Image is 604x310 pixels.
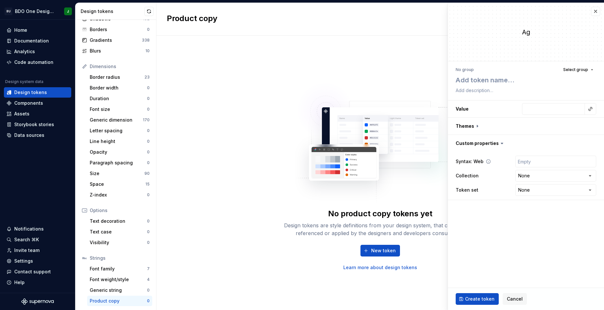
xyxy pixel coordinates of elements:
div: Contact support [14,268,51,275]
div: Dimensions [90,63,150,70]
svg: Supernova Logo [21,298,54,305]
div: Settings [14,258,33,264]
a: Text decoration0 [87,216,152,226]
div: No group [456,67,474,72]
div: BDO One Design System [15,8,56,15]
div: Design tokens [81,8,144,15]
a: Components [4,98,71,108]
a: Generic string0 [87,285,152,295]
button: Help [4,277,71,288]
a: Line height0 [87,136,152,147]
div: Borders [90,26,147,33]
div: 0 [147,85,150,90]
div: 0 [147,298,150,304]
a: Documentation [4,36,71,46]
div: Strings [90,255,150,261]
a: Assets [4,109,71,119]
div: Storybook stories [14,121,54,128]
div: 0 [147,288,150,293]
div: Blurs [90,48,145,54]
div: Opacity [90,149,147,155]
a: Font family7 [87,264,152,274]
a: Generic dimension170 [87,115,152,125]
div: Code automation [14,59,53,66]
a: Data sources [4,130,71,140]
div: Border width [90,85,147,91]
div: Letter spacing [90,127,147,134]
a: Analytics [4,46,71,57]
div: Design tokens are style definitions from your design system, that can be easily referenced or app... [277,221,484,237]
a: Border width0 [87,83,152,93]
a: Duration0 [87,93,152,104]
div: J [67,9,69,14]
span: New token [371,247,396,254]
button: New token [360,245,400,256]
div: Z-index [90,192,147,198]
div: 23 [144,75,150,80]
div: Generic string [90,287,147,293]
div: Design tokens [14,89,47,96]
a: Size90 [87,168,152,179]
span: Create token [465,296,495,302]
h2: Product copy [167,13,217,25]
div: Notifications [14,226,44,232]
button: Cancel [503,293,527,305]
a: Blurs10 [79,46,152,56]
div: 90 [144,171,150,176]
div: Text case [90,229,147,235]
label: Collection [456,173,479,179]
a: Product copy0 [87,296,152,306]
a: Storybook stories [4,119,71,130]
div: Help [14,279,25,286]
a: Settings [4,256,71,266]
div: 0 [147,160,150,165]
a: Gradients338 [79,35,152,45]
a: Borders0 [79,24,152,35]
div: No product copy tokens yet [328,209,432,219]
div: Ag [448,28,604,37]
span: Select group [563,67,588,72]
div: 0 [147,139,150,144]
div: BU [5,7,12,15]
div: 0 [147,128,150,133]
div: Visibility [90,239,147,246]
div: 0 [147,229,150,234]
div: Product copy [90,298,147,304]
div: Options [90,207,150,214]
div: 0 [147,149,150,155]
div: 4 [147,277,150,282]
a: Code automation [4,57,71,67]
a: Learn more about design tokens [343,264,417,271]
div: 15 [145,182,150,187]
a: Font weight/style4 [87,274,152,285]
label: Syntax: Web [456,158,484,165]
a: Visibility0 [87,237,152,248]
div: Assets [14,111,29,117]
div: Data sources [14,132,44,138]
a: Design tokens [4,87,71,98]
div: Line height [90,138,147,145]
button: Notifications [4,224,71,234]
div: Paragraph spacing [90,160,147,166]
div: 338 [142,38,150,43]
button: Create token [456,293,499,305]
a: Letter spacing0 [87,125,152,136]
button: Search ⌘K [4,234,71,245]
div: Border radius [90,74,144,80]
div: 0 [147,27,150,32]
div: Generic dimension [90,117,143,123]
div: 0 [147,240,150,245]
div: 0 [147,192,150,197]
div: 10 [145,48,150,54]
div: Documentation [14,38,49,44]
a: Paragraph spacing0 [87,158,152,168]
a: Space15 [87,179,152,189]
a: Text case0 [87,227,152,237]
div: Font size [90,106,147,113]
button: BUBDO One Design SystemJ [1,4,74,18]
button: Contact support [4,267,71,277]
a: Opacity0 [87,147,152,157]
div: Components [14,100,43,106]
label: Token set [456,187,478,193]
